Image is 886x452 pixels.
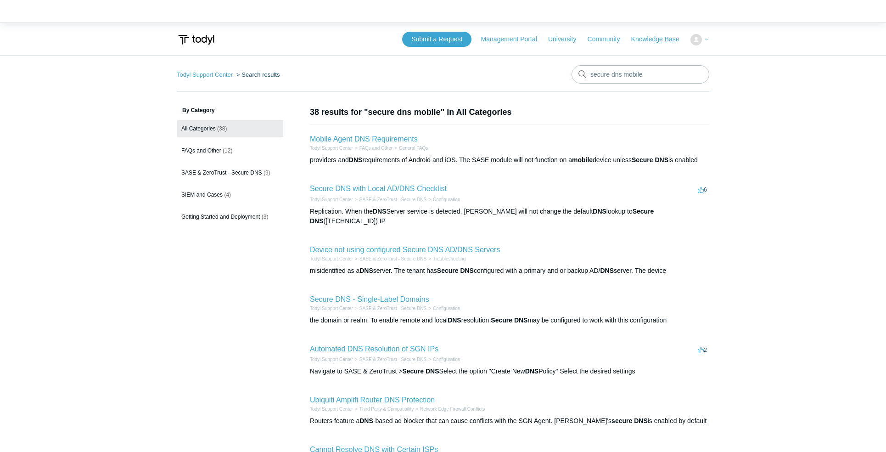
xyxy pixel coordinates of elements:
a: Troubleshooting [433,256,465,261]
li: SASE & ZeroTrust - Secure DNS [353,196,426,203]
a: Todyl Support Center [310,146,353,151]
em: DNS [426,367,439,375]
li: Configuration [426,305,460,312]
a: Todyl Support Center [177,71,233,78]
span: 6 [698,186,707,193]
a: SASE & ZeroTrust - Secure DNS [359,256,426,261]
span: (3) [262,214,269,220]
span: (9) [264,169,270,176]
h3: By Category [177,106,283,114]
em: DNS [525,367,539,375]
a: Getting Started and Deployment (3) [177,208,283,226]
em: DNS [373,208,387,215]
li: Configuration [426,356,460,363]
a: Third Party & Compatibility [359,407,414,412]
li: Search results [235,71,280,78]
a: All Categories (38) [177,120,283,137]
em: secure [611,417,632,424]
a: Device not using configured Secure DNS AD/DNS Servers [310,246,500,254]
span: (12) [223,147,232,154]
li: General FAQs [393,145,428,152]
span: All Categories [181,125,216,132]
em: DNS [359,267,373,274]
a: Management Portal [481,34,546,44]
em: Secure [491,316,512,324]
a: Ubiquiti Amplifi Router DNS Protection [310,396,435,404]
li: Todyl Support Center [310,305,353,312]
em: DNS [655,156,669,164]
li: SASE & ZeroTrust - Secure DNS [353,356,426,363]
li: Todyl Support Center [310,196,353,203]
span: (4) [224,192,231,198]
div: providers and requirements of Android and iOS. The SASE module will not function on a device unle... [310,155,709,165]
li: Network Edge Firewall Conflicts [414,406,485,412]
div: Routers feature a -based ad blocker that can cause conflicts with the SGN Agent. [PERSON_NAME]'s ... [310,416,709,426]
span: 2 [698,346,707,353]
a: Secure DNS with Local AD/DNS Checklist [310,185,447,192]
a: SASE & ZeroTrust - Secure DNS [359,306,426,311]
a: Todyl Support Center [310,407,353,412]
em: DNS [349,156,363,164]
em: DNS [600,267,614,274]
em: Secure [402,367,424,375]
a: Configuration [433,357,460,362]
li: Todyl Support Center [310,255,353,262]
li: SASE & ZeroTrust - Secure DNS [353,255,426,262]
em: mobile [572,156,593,164]
li: Todyl Support Center [310,406,353,412]
li: SASE & ZeroTrust - Secure DNS [353,305,426,312]
span: SIEM and Cases [181,192,223,198]
a: Secure DNS - Single-Label Domains [310,295,429,303]
span: (38) [217,125,227,132]
em: DNS [359,417,373,424]
em: Secure [632,156,653,164]
a: Community [588,34,629,44]
a: Configuration [433,197,460,202]
a: Automated DNS Resolution of SGN IPs [310,345,438,353]
a: General FAQs [399,146,428,151]
a: Mobile Agent DNS Requirements [310,135,418,143]
a: Knowledge Base [631,34,689,44]
input: Search [572,65,709,84]
span: FAQs and Other [181,147,221,154]
li: Configuration [426,196,460,203]
img: Todyl Support Center Help Center home page [177,31,216,48]
em: DNS [448,316,461,324]
li: FAQs and Other [353,145,393,152]
a: SASE & ZeroTrust - Secure DNS [359,357,426,362]
a: SASE & ZeroTrust - Secure DNS (9) [177,164,283,181]
a: University [548,34,585,44]
a: FAQs and Other [359,146,393,151]
span: SASE & ZeroTrust - Secure DNS [181,169,262,176]
li: Todyl Support Center [310,356,353,363]
em: DNS [460,267,474,274]
em: Secure [633,208,654,215]
em: DNS [310,217,324,225]
a: Todyl Support Center [310,256,353,261]
em: DNS [634,417,648,424]
a: Configuration [433,306,460,311]
em: DNS [514,316,528,324]
div: the domain or realm. To enable remote and local resolution, may be configured to work with this c... [310,316,709,325]
li: Third Party & Compatibility [353,406,414,412]
div: Replication. When the Server service is detected, [PERSON_NAME] will not change the default looku... [310,207,709,226]
em: Secure [437,267,459,274]
a: Todyl Support Center [310,197,353,202]
em: DNS [593,208,606,215]
a: SIEM and Cases (4) [177,186,283,203]
a: FAQs and Other (12) [177,142,283,159]
a: Network Edge Firewall Conflicts [420,407,485,412]
h1: 38 results for "secure dns mobile" in All Categories [310,106,709,119]
span: Getting Started and Deployment [181,214,260,220]
a: SASE & ZeroTrust - Secure DNS [359,197,426,202]
li: Todyl Support Center [310,145,353,152]
a: Submit a Request [402,32,471,47]
li: Todyl Support Center [177,71,235,78]
a: Todyl Support Center [310,357,353,362]
div: misidentified as a server. The tenant has configured with a primary and or backup AD/ server. The... [310,266,709,276]
a: Todyl Support Center [310,306,353,311]
li: Troubleshooting [426,255,465,262]
div: Navigate to SASE & ZeroTrust > Select the option "Create New Policy" Select the desired settings [310,367,709,376]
